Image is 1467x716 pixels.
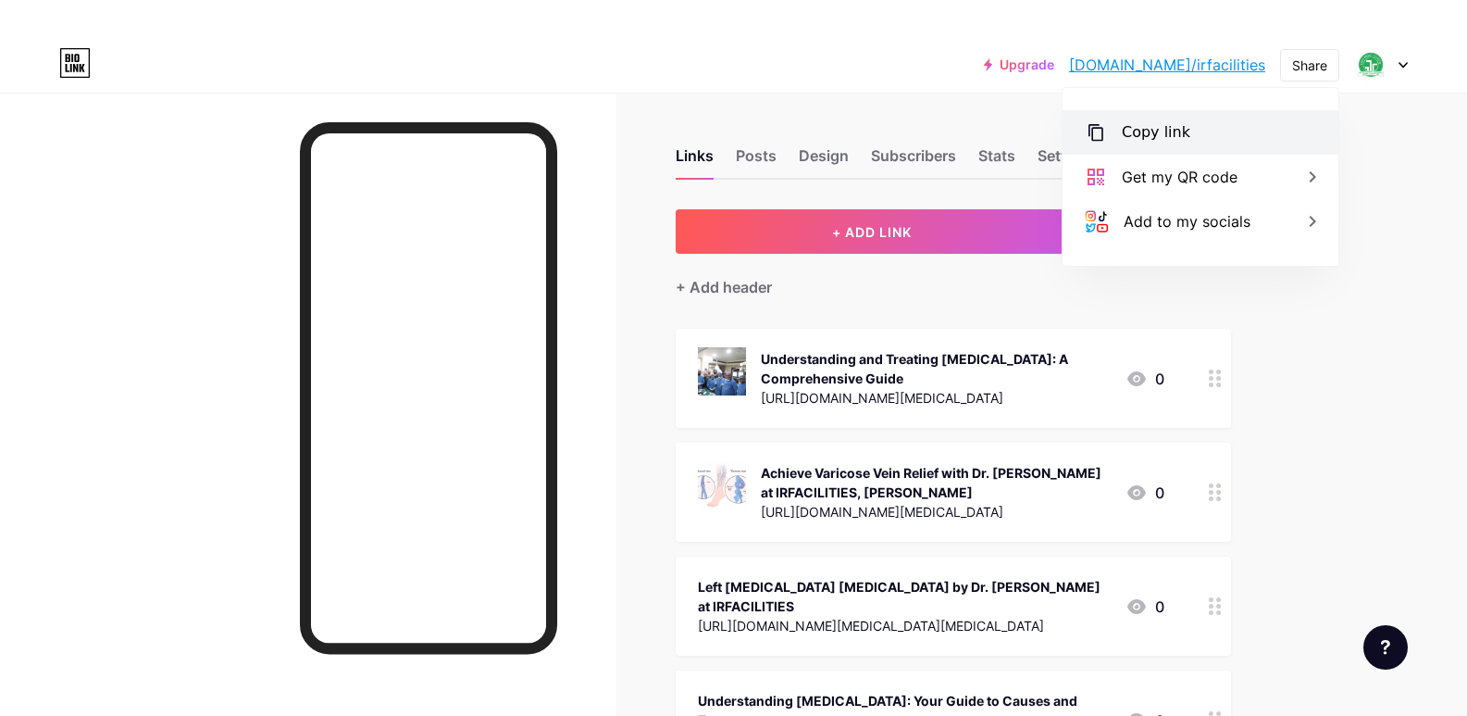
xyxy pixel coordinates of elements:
[698,616,1111,635] div: [URL][DOMAIN_NAME][MEDICAL_DATA][MEDICAL_DATA]
[761,388,1111,408] div: [URL][DOMAIN_NAME][MEDICAL_DATA]
[1292,56,1327,75] div: Share
[1125,482,1164,504] div: 0
[832,224,912,240] span: + ADD LINK
[1038,144,1097,178] div: Settings
[1122,166,1237,188] div: Get my QR code
[676,209,1069,254] button: + ADD LINK
[676,144,714,178] div: Links
[799,144,849,178] div: Design
[978,144,1015,178] div: Stats
[761,349,1111,388] div: Understanding and Treating [MEDICAL_DATA]: A Comprehensive Guide
[1124,210,1250,232] div: Add to my socials
[1125,596,1164,618] div: 0
[736,144,777,178] div: Posts
[698,461,746,509] img: Achieve Varicose Vein Relief with Dr. Sandeep Sharma at IRFACILITIES, Mohali
[984,57,1054,72] a: Upgrade
[676,276,772,298] div: + Add header
[698,577,1111,616] div: Left [MEDICAL_DATA] [MEDICAL_DATA] by Dr. [PERSON_NAME] at IRFACILITIES
[761,502,1111,521] div: [URL][DOMAIN_NAME][MEDICAL_DATA]
[1122,121,1190,144] div: Copy link
[698,347,746,396] img: Understanding and Treating Varicose Veins: A Comprehensive Guide
[1353,47,1388,82] img: irfacilities x
[761,463,1111,502] div: Achieve Varicose Vein Relief with Dr. [PERSON_NAME] at IRFACILITIES, [PERSON_NAME]
[1069,54,1265,76] a: [DOMAIN_NAME]/irfacilities
[1125,368,1164,390] div: 0
[871,144,956,178] div: Subscribers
